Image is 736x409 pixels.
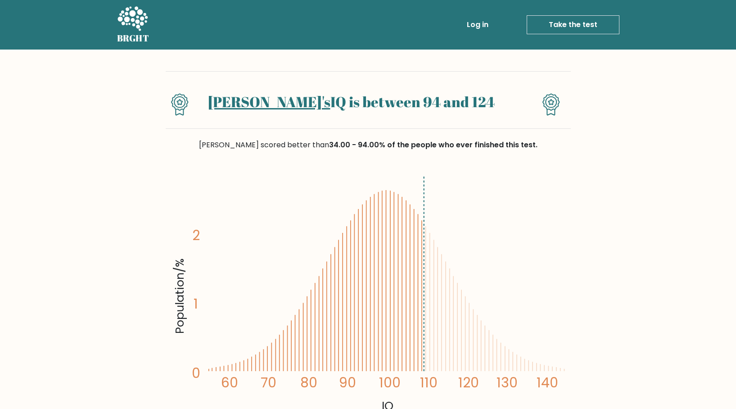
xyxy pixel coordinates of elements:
tspan: 60 [221,373,238,392]
span: 34.00 - 94.00% of the people who ever finished this test. [329,140,537,150]
tspan: 100 [379,373,400,392]
tspan: 2 [192,227,200,245]
div: [PERSON_NAME] scored better than [166,140,571,150]
a: Log in [463,16,492,34]
tspan: 130 [497,373,518,392]
h1: IQ is between 94 and 124 [204,93,497,110]
a: BRGHT [117,4,149,46]
tspan: Population/% [172,259,188,334]
tspan: 0 [192,364,200,382]
h5: BRGHT [117,33,149,44]
tspan: 1 [194,295,198,313]
tspan: 110 [420,373,437,392]
a: Take the test [527,15,619,34]
a: [PERSON_NAME]'s [208,92,330,111]
tspan: 140 [537,373,558,392]
tspan: 80 [300,373,317,392]
tspan: 70 [261,373,276,392]
tspan: 120 [458,373,479,392]
tspan: 90 [339,373,356,392]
